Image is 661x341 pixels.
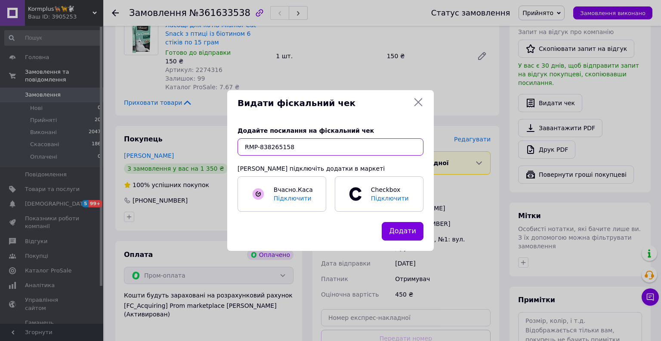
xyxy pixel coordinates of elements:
button: Додати [382,222,423,241]
input: URL чека [238,138,423,156]
a: Вчасно.КасаПідключити [238,176,326,212]
span: Checkbox [367,185,414,203]
div: [PERSON_NAME] підключіть додатки в маркеті [238,164,423,173]
span: Вчасно.Каса [274,186,313,193]
span: Додайте посилання на фіскальний чек [238,127,374,134]
span: Видати фіскальний чек [238,97,410,109]
span: Підключити [274,195,312,202]
a: CheckboxПідключити [335,176,423,212]
span: Підключити [371,195,409,202]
